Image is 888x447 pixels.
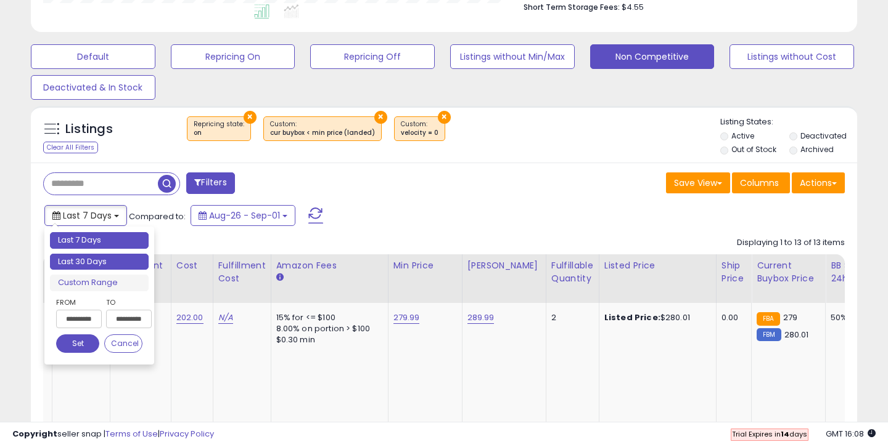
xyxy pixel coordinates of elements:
button: Repricing Off [310,44,435,69]
div: 0.00 [721,312,742,323]
button: Actions [792,172,845,193]
label: From [56,296,99,308]
p: Listing States: [720,116,858,128]
div: 15% for <= $100 [276,312,379,323]
li: Last 7 Days [50,232,149,249]
strong: Copyright [12,428,57,440]
button: Listings without Cost [730,44,854,69]
button: Deactivated & In Stock [31,75,155,100]
button: Set [56,334,99,353]
button: × [374,111,387,124]
div: $0.30 min [276,334,379,345]
span: Custom: [270,119,375,138]
div: Displaying 1 to 13 of 13 items [737,237,845,249]
div: 2 [551,312,590,323]
button: Columns [732,172,790,193]
div: Fulfillment Cost [218,259,266,285]
div: 8.00% on portion > $100 [276,323,379,334]
div: $280.01 [604,312,707,323]
a: 279.99 [393,312,420,324]
b: Listed Price: [604,312,660,323]
div: velocity = 0 [401,129,438,137]
small: Amazon Fees. [276,272,284,283]
a: 202.00 [176,312,203,324]
button: × [438,111,451,124]
li: Last 30 Days [50,254,149,270]
span: Repricing state : [194,119,244,138]
a: 289.99 [467,312,495,324]
div: 50% [831,312,871,323]
span: Trial Expires in days [732,429,807,439]
span: 280.01 [784,329,809,340]
button: × [244,111,257,124]
label: Deactivated [800,131,847,141]
label: To [106,296,142,308]
div: Amazon Fees [276,259,383,272]
b: Short Term Storage Fees: [524,2,620,12]
button: Default [31,44,155,69]
small: FBA [757,312,779,326]
button: Listings without Min/Max [450,44,575,69]
div: Current Buybox Price [757,259,820,285]
button: Non Competitive [590,44,715,69]
div: Clear All Filters [43,142,98,153]
span: $4.55 [622,1,644,13]
span: 279 [783,312,797,323]
button: Save View [666,172,730,193]
h5: Listings [65,121,113,138]
button: Cancel [104,334,142,353]
div: Cost [176,259,208,272]
span: Custom: [401,119,438,138]
span: Aug-26 - Sep-01 [209,209,280,222]
div: on [194,129,244,137]
div: cur buybox < min price (landed) [270,129,375,137]
a: Terms of Use [105,428,158,440]
div: [PERSON_NAME] [467,259,541,272]
span: Last 7 Days [63,209,112,222]
b: 14 [781,429,789,439]
button: Filters [186,172,234,194]
small: FBM [757,328,781,341]
div: Ship Price [721,259,746,285]
li: Custom Range [50,275,149,291]
label: Active [731,131,754,141]
div: Fulfillable Quantity [551,259,594,285]
label: Archived [800,144,834,155]
div: seller snap | | [12,429,214,440]
span: Compared to: [129,211,186,222]
div: Listed Price [604,259,711,272]
button: Repricing On [171,44,295,69]
span: Columns [740,177,779,189]
span: 2025-09-9 16:08 GMT [826,428,876,440]
label: Out of Stock [731,144,776,155]
a: N/A [218,312,233,324]
div: BB Share 24h. [831,259,876,285]
div: Fulfillment [115,259,165,272]
div: Min Price [393,259,457,272]
button: Last 7 Days [44,205,127,226]
button: Aug-26 - Sep-01 [191,205,295,226]
a: Privacy Policy [160,428,214,440]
